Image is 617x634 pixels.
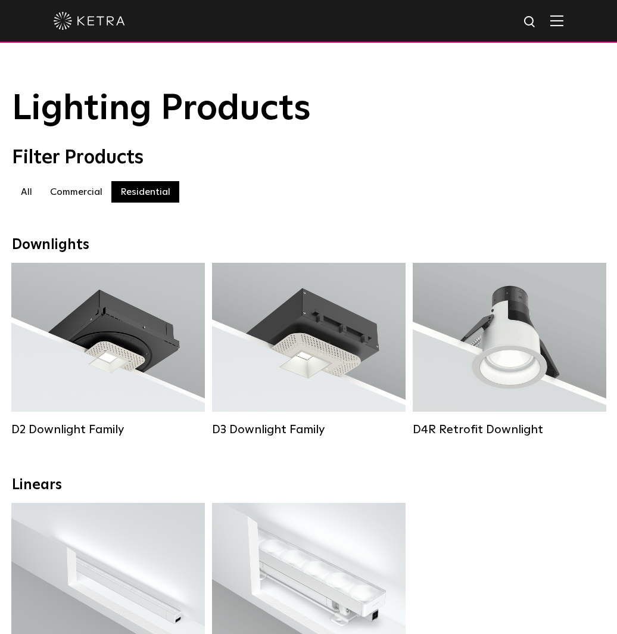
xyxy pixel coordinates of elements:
label: Commercial [41,181,111,203]
a: D4R Retrofit Downlight Lumen Output:800Colors:White / BlackBeam Angles:15° / 25° / 40° / 60°Watta... [413,263,606,437]
div: D2 Downlight Family [11,422,205,437]
img: search icon [523,15,538,30]
label: Residential [111,181,179,203]
span: Lighting Products [12,91,311,127]
div: Filter Products [12,147,605,169]
div: D3 Downlight Family [212,422,406,437]
div: Downlights [12,237,605,254]
label: All [12,181,41,203]
a: D2 Downlight Family Lumen Output:1200Colors:White / Black / Gloss Black / Silver / Bronze / Silve... [11,263,205,437]
div: D4R Retrofit Downlight [413,422,606,437]
div: Linears [12,477,605,494]
a: D3 Downlight Family Lumen Output:700 / 900 / 1100Colors:White / Black / Silver / Bronze / Paintab... [212,263,406,437]
img: Hamburger%20Nav.svg [550,15,563,26]
img: ketra-logo-2019-white [54,12,125,30]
